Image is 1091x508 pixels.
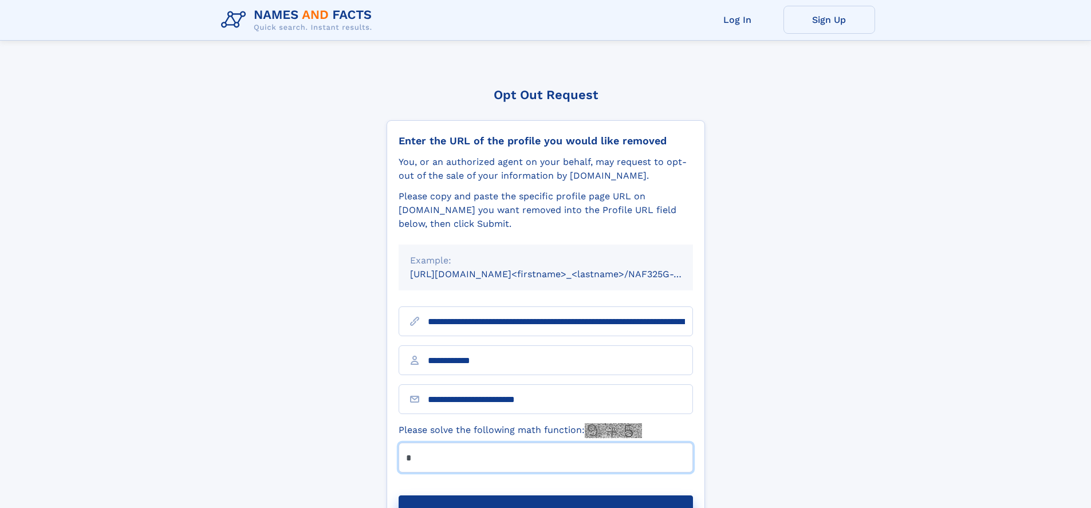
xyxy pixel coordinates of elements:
div: Example: [410,254,682,267]
a: Sign Up [783,6,875,34]
label: Please solve the following math function: [399,423,642,438]
img: Logo Names and Facts [216,5,381,36]
small: [URL][DOMAIN_NAME]<firstname>_<lastname>/NAF325G-xxxxxxxx [410,269,715,279]
div: Opt Out Request [387,88,705,102]
div: Please copy and paste the specific profile page URL on [DOMAIN_NAME] you want removed into the Pr... [399,190,693,231]
div: Enter the URL of the profile you would like removed [399,135,693,147]
a: Log In [692,6,783,34]
div: You, or an authorized agent on your behalf, may request to opt-out of the sale of your informatio... [399,155,693,183]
